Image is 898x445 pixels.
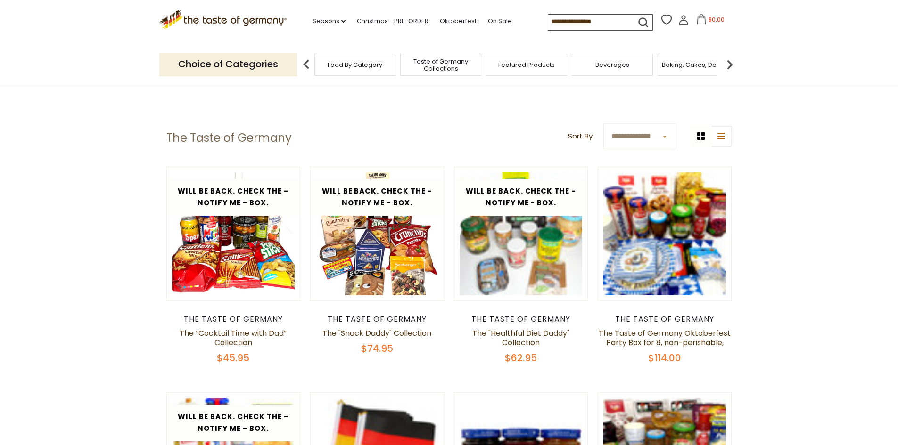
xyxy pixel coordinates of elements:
[498,61,555,68] a: Featured Products
[595,61,629,68] a: Beverages
[488,16,512,26] a: On Sale
[166,315,301,324] div: The Taste of Germany
[217,351,249,364] span: $45.95
[159,53,297,76] p: Choice of Categories
[599,328,731,348] a: The Taste of Germany Oktoberfest Party Box for 8, non-perishable,
[361,342,393,355] span: $74.95
[403,58,478,72] a: Taste of Germany Collections
[691,14,731,28] button: $0.00
[297,55,316,74] img: previous arrow
[313,16,346,26] a: Seasons
[568,130,594,142] label: Sort By:
[180,328,287,348] a: The “Cocktail Time with Dad” Collection
[310,315,445,324] div: The Taste of Germany
[598,167,732,300] img: The Taste of Germany Oktoberfest Party Box for 8, non-perishable,
[167,167,300,300] img: The “Cocktail Time with Dad” Collection
[709,16,725,24] span: $0.00
[472,328,569,348] a: The "Healthful Diet Daddy" Collection
[454,167,588,300] img: The "Healthful Diet Daddy" Collection
[357,16,428,26] a: Christmas - PRE-ORDER
[440,16,477,26] a: Oktoberfest
[648,351,681,364] span: $114.00
[454,315,588,324] div: The Taste of Germany
[166,131,292,145] h1: The Taste of Germany
[598,315,732,324] div: The Taste of Germany
[322,328,431,339] a: The "Snack Daddy" Collection
[311,167,444,300] img: The "Snack Daddy" Collection
[720,55,739,74] img: next arrow
[662,61,735,68] a: Baking, Cakes, Desserts
[328,61,382,68] a: Food By Category
[505,351,537,364] span: $62.95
